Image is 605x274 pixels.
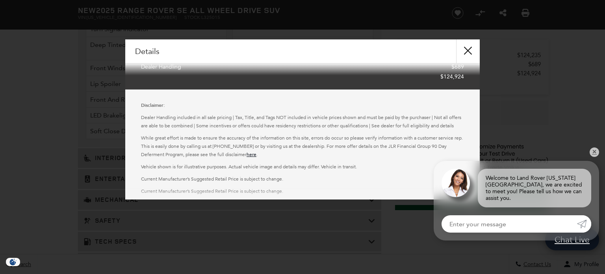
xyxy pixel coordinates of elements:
[141,187,464,196] p: Current Manufacturer’s Suggested Retail Price is subject to change.
[141,62,464,72] a: Dealer Handling $689
[442,169,470,197] img: Agent profile photo
[4,258,22,266] section: Click to Open Cookie Consent Modal
[440,72,464,82] span: $124,924
[125,39,480,63] div: Details
[141,175,464,183] p: Current Manufacturer’s Suggested Retail Price is subject to change.
[141,163,464,171] p: Vehicle shown is for illustrative purposes. Actual vehicle image and details may differ. Vehicle ...
[141,72,464,82] a: $124,924
[141,114,464,130] p: Dealer Handling included in all sale pricing | Tax, Title, and Tags NOT included in vehicle price...
[478,169,591,207] div: Welcome to Land Rover [US_STATE][GEOGRAPHIC_DATA], we are excited to meet you! Please tell us how...
[4,258,22,266] img: Opt-Out Icon
[451,62,464,72] span: $689
[141,102,165,108] strong: Disclaimer:
[577,215,591,233] a: Submit
[247,152,256,157] a: here
[456,39,480,63] button: close
[442,215,577,233] input: Enter your message
[141,134,464,159] p: While great effort is made to ensure the accuracy of the information on this site, errors do occu...
[141,62,185,72] span: Dealer Handling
